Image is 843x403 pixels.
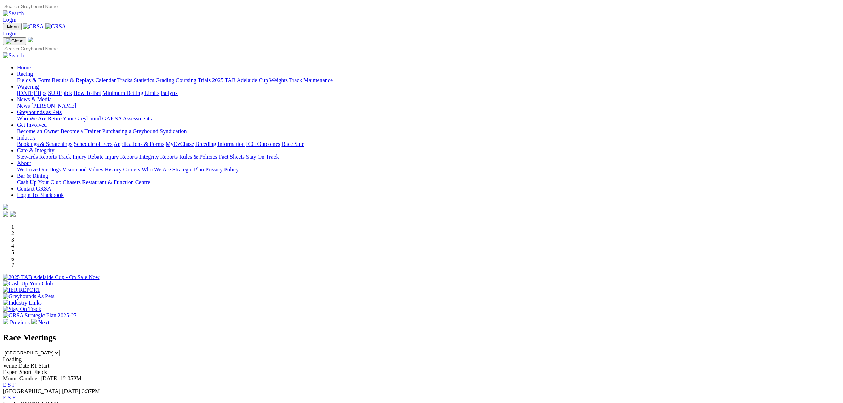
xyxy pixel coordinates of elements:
img: Industry Links [3,300,42,306]
a: Fields & Form [17,77,50,83]
div: Get Involved [17,128,840,135]
a: How To Bet [74,90,101,96]
a: Next [31,319,49,325]
a: Vision and Values [62,166,103,172]
span: 12:05PM [60,375,81,381]
a: GAP SA Assessments [102,115,152,121]
div: About [17,166,840,173]
a: [DATE] Tips [17,90,46,96]
a: Bar & Dining [17,173,48,179]
span: Previous [10,319,30,325]
a: Who We Are [17,115,46,121]
a: Fact Sheets [219,154,245,160]
input: Search [3,45,65,52]
a: News & Media [17,96,52,102]
h2: Race Meetings [3,333,840,342]
span: Fields [33,369,47,375]
a: Calendar [95,77,116,83]
div: Care & Integrity [17,154,840,160]
a: Trials [198,77,211,83]
a: Who We Are [142,166,171,172]
a: Retire Your Greyhound [48,115,101,121]
a: Applications & Forms [114,141,164,147]
img: Cash Up Your Club [3,280,53,287]
a: Get Involved [17,122,47,128]
a: Injury Reports [105,154,138,160]
span: [GEOGRAPHIC_DATA] [3,388,61,394]
a: Syndication [160,128,187,134]
a: We Love Our Dogs [17,166,61,172]
img: facebook.svg [3,211,8,217]
a: S [8,382,11,388]
a: Grading [156,77,174,83]
div: Greyhounds as Pets [17,115,840,122]
span: Menu [7,24,19,29]
span: Short [19,369,32,375]
a: ICG Outcomes [246,141,280,147]
a: Previous [3,319,31,325]
a: Login [3,17,16,23]
img: chevron-left-pager-white.svg [3,319,8,324]
a: Bookings & Scratchings [17,141,72,147]
img: Search [3,10,24,17]
a: Care & Integrity [17,147,55,153]
img: 2025 TAB Adelaide Cup - On Sale Now [3,274,100,280]
span: Mount Gambier [3,375,39,381]
a: Integrity Reports [139,154,178,160]
img: Stay On Track [3,306,41,312]
a: E [3,382,6,388]
img: twitter.svg [10,211,16,217]
a: F [12,382,16,388]
a: E [3,395,6,401]
img: Greyhounds As Pets [3,293,55,300]
a: News [17,103,30,109]
a: Track Maintenance [289,77,333,83]
a: Race Safe [281,141,304,147]
span: Venue [3,363,17,369]
a: Coursing [176,77,196,83]
a: Cash Up Your Club [17,179,61,185]
a: Industry [17,135,36,141]
span: [DATE] [41,375,59,381]
img: Close [6,38,23,44]
a: Login To Blackbook [17,192,64,198]
a: Purchasing a Greyhound [102,128,158,134]
a: MyOzChase [166,141,194,147]
a: Minimum Betting Limits [102,90,159,96]
span: Loading... [3,356,26,362]
button: Toggle navigation [3,37,26,45]
a: Breeding Information [195,141,245,147]
a: About [17,160,31,166]
a: History [104,166,121,172]
a: Strategic Plan [172,166,204,172]
div: Racing [17,77,840,84]
span: Next [38,319,49,325]
a: Track Injury Rebate [58,154,103,160]
a: Careers [123,166,140,172]
a: Statistics [134,77,154,83]
input: Search [3,3,65,10]
span: Date [18,363,29,369]
a: [PERSON_NAME] [31,103,76,109]
button: Toggle navigation [3,23,22,30]
span: [DATE] [62,388,80,394]
div: Industry [17,141,840,147]
a: Stay On Track [246,154,279,160]
a: SUREpick [48,90,72,96]
a: Greyhounds as Pets [17,109,62,115]
a: Tracks [117,77,132,83]
a: Results & Replays [52,77,94,83]
div: Bar & Dining [17,179,840,186]
img: GRSA [23,23,44,30]
a: Become a Trainer [61,128,101,134]
div: Wagering [17,90,840,96]
span: R1 Start [30,363,49,369]
div: News & Media [17,103,840,109]
a: 2025 TAB Adelaide Cup [212,77,268,83]
a: Login [3,30,16,36]
a: Wagering [17,84,39,90]
a: F [12,395,16,401]
img: chevron-right-pager-white.svg [31,319,37,324]
img: GRSA [45,23,66,30]
a: Become an Owner [17,128,59,134]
